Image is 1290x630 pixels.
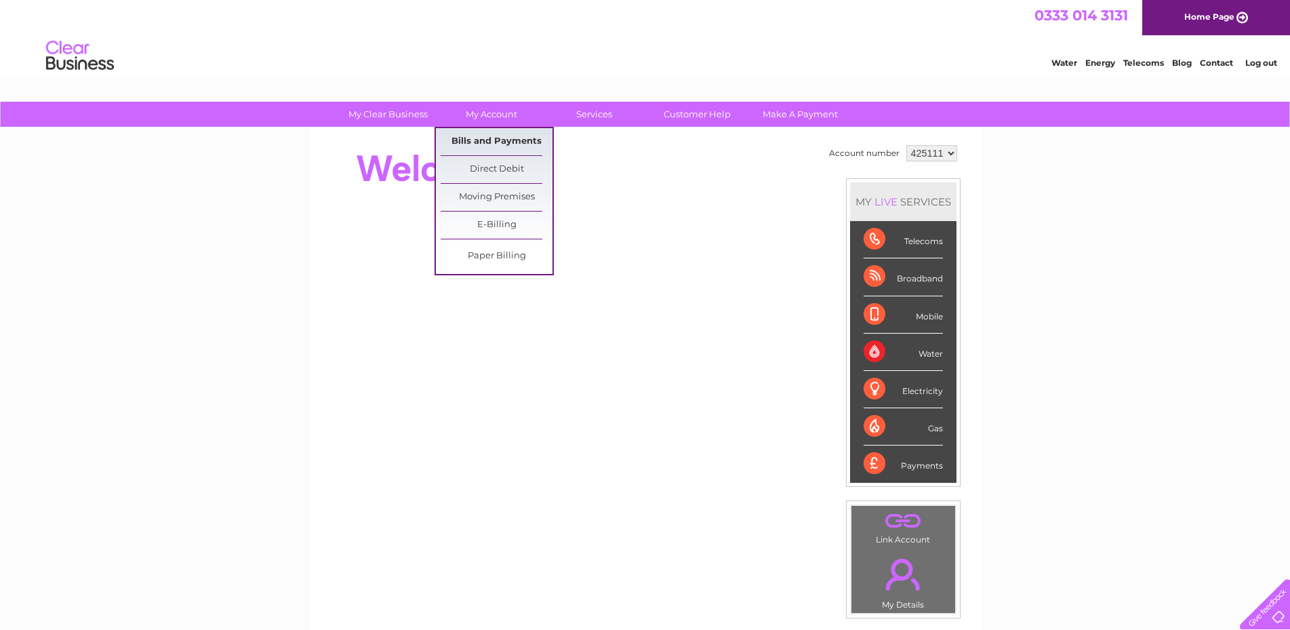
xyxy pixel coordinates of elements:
[435,102,547,127] a: My Account
[851,505,956,548] td: Link Account
[1200,58,1233,68] a: Contact
[538,102,650,127] a: Services
[332,102,444,127] a: My Clear Business
[1051,58,1077,68] a: Water
[441,243,552,270] a: Paper Billing
[1034,7,1128,24] a: 0333 014 3131
[855,551,952,598] a: .
[441,184,552,211] a: Moving Premises
[864,296,943,334] div: Mobile
[850,182,956,221] div: MY SERVICES
[744,102,856,127] a: Make A Payment
[1245,58,1277,68] a: Log out
[441,156,552,183] a: Direct Debit
[864,258,943,296] div: Broadband
[864,446,943,482] div: Payments
[864,408,943,446] div: Gas
[826,142,903,165] td: Account number
[641,102,753,127] a: Customer Help
[864,221,943,258] div: Telecoms
[441,128,552,155] a: Bills and Payments
[45,35,115,77] img: logo.png
[325,7,966,66] div: Clear Business is a trading name of Verastar Limited (registered in [GEOGRAPHIC_DATA] No. 3667643...
[864,334,943,371] div: Water
[855,509,952,533] a: .
[1172,58,1192,68] a: Blog
[441,212,552,239] a: E-Billing
[872,195,900,208] div: LIVE
[864,371,943,408] div: Electricity
[1085,58,1115,68] a: Energy
[851,547,956,614] td: My Details
[1123,58,1164,68] a: Telecoms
